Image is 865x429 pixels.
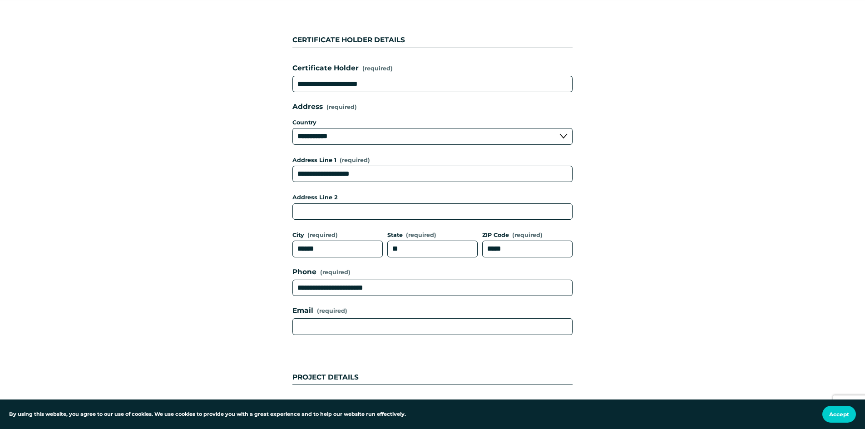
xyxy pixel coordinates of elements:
[307,232,338,238] span: (required)
[387,231,478,241] div: State
[292,193,573,203] div: Address Line 2
[292,128,573,145] select: Country
[292,203,573,220] input: Address Line 2
[292,101,323,113] span: Address
[292,166,573,182] input: Address Line 1
[292,231,383,241] div: City
[482,241,573,257] input: ZIP Code
[292,35,573,48] div: CERTIFICATE HOLDER DETAILS
[340,158,370,163] span: (required)
[387,241,478,257] input: State
[482,231,573,241] div: ZIP Code
[326,104,357,110] span: (required)
[292,350,573,385] div: PROJECT DETAILS
[292,266,316,278] span: Phone
[292,305,313,316] span: Email
[822,406,856,423] button: Accept
[362,64,393,73] span: (required)
[317,306,347,316] span: (required)
[292,116,573,128] div: Country
[512,232,543,238] span: (required)
[829,411,849,418] span: Accept
[320,270,351,276] span: (required)
[292,241,383,257] input: City
[292,63,359,74] span: Certificate Holder
[406,232,436,238] span: (required)
[9,410,406,419] p: By using this website, you agree to our use of cookies. We use cookies to provide you with a grea...
[292,156,573,166] div: Address Line 1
